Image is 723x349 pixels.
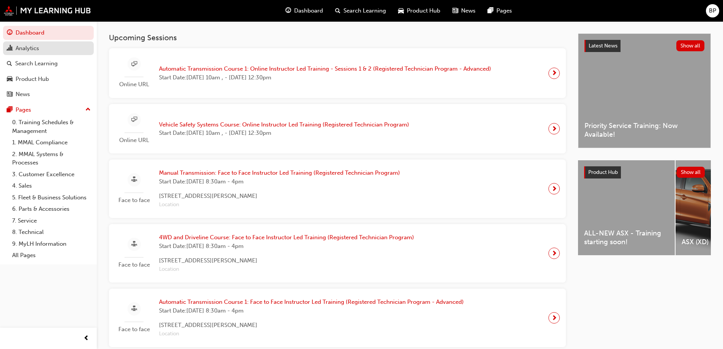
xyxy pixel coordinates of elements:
button: BP [706,4,719,17]
span: Automatic Transmission Course 1: Online Instructor Led Training - Sessions 1 & 2 (Registered Tech... [159,65,491,73]
span: pages-icon [488,6,493,16]
span: next-icon [551,313,557,323]
a: 2. MMAL Systems & Processes [9,148,94,169]
span: Location [159,330,464,338]
span: Start Date: [DATE] 8:30am - 4pm [159,242,414,251]
a: All Pages [9,250,94,261]
span: up-icon [85,105,91,115]
button: Pages [3,103,94,117]
a: ALL-NEW ASX - Training starting soon! [578,160,675,255]
span: Online URL [115,80,153,89]
span: pages-icon [7,107,13,114]
a: Search Learning [3,57,94,71]
span: next-icon [551,248,557,259]
div: Search Learning [15,59,58,68]
a: Face to faceAutomatic Transmission Course 1: Face to Face Instructor Led Training (Registered Tec... [115,295,560,341]
div: Pages [16,106,31,114]
a: pages-iconPages [482,3,518,19]
span: Pages [496,6,512,15]
a: 5. Fleet & Business Solutions [9,192,94,204]
span: 4WD and Driveline Course: Face to Face Instructor Led Training (Registered Technician Program) [159,233,414,242]
span: ALL-NEW ASX - Training starting soon! [584,229,669,246]
span: car-icon [398,6,404,16]
span: Face to face [115,196,153,205]
a: 9. MyLH Information [9,238,94,250]
span: [STREET_ADDRESS][PERSON_NAME] [159,321,464,330]
span: Start Date: [DATE] 8:30am - 4pm [159,177,400,186]
span: Online URL [115,136,153,145]
a: 0. Training Schedules & Management [9,117,94,137]
span: Start Date: [DATE] 8:30am - 4pm [159,306,464,315]
a: News [3,87,94,101]
a: 3. Customer Excellence [9,169,94,180]
a: Analytics [3,41,94,55]
a: Online URLVehicle Safety Systems Course: Online Instructor Led Training (Registered Technician Pr... [115,110,560,148]
a: Product HubShow all [584,166,705,178]
div: News [16,90,30,99]
span: [STREET_ADDRESS][PERSON_NAME] [159,192,400,201]
span: Search Learning [343,6,386,15]
a: Dashboard [3,26,94,40]
h3: Upcoming Sessions [109,33,566,42]
img: mmal [4,6,91,16]
div: Product Hub [16,75,49,84]
span: sessionType_ONLINE_URL-icon [131,115,137,125]
span: next-icon [551,183,557,194]
a: Face to faceManual Transmission: Face to Face Instructor Led Training (Registered Technician Prog... [115,166,560,212]
span: BP [709,6,716,15]
a: Latest NewsShow all [584,40,704,52]
span: Automatic Transmission Course 1: Face to Face Instructor Led Training (Registered Technician Prog... [159,298,464,306]
a: Online URLAutomatic Transmission Course 1: Online Instructor Led Training - Sessions 1 & 2 (Regis... [115,54,560,92]
a: car-iconProduct Hub [392,3,446,19]
a: Product Hub [3,72,94,86]
a: 8. Technical [9,226,94,238]
span: Start Date: [DATE] 10am , - [DATE] 12:30pm [159,129,409,137]
span: sessionType_ONLINE_URL-icon [131,60,137,69]
span: guage-icon [7,30,13,36]
span: sessionType_FACE_TO_FACE-icon [131,175,137,185]
span: Start Date: [DATE] 10am , - [DATE] 12:30pm [159,73,491,82]
span: news-icon [7,91,13,98]
div: Analytics [16,44,39,53]
span: [STREET_ADDRESS][PERSON_NAME] [159,256,414,265]
a: 4. Sales [9,180,94,192]
a: 1. MMAL Compliance [9,137,94,148]
span: guage-icon [285,6,291,16]
span: car-icon [7,76,13,83]
span: Dashboard [294,6,323,15]
span: news-icon [452,6,458,16]
span: sessionType_FACE_TO_FACE-icon [131,240,137,249]
button: Show all [677,167,705,178]
a: search-iconSearch Learning [329,3,392,19]
span: Location [159,201,400,209]
span: chart-icon [7,45,13,52]
span: Face to face [115,325,153,334]
span: Latest News [589,43,617,49]
span: Product Hub [588,169,618,175]
span: prev-icon [83,334,89,343]
a: 6. Parts & Accessories [9,203,94,215]
span: Priority Service Training: Now Available! [584,122,704,139]
button: Show all [676,40,705,51]
a: guage-iconDashboard [279,3,329,19]
a: 7. Service [9,215,94,227]
a: Face to face4WD and Driveline Course: Face to Face Instructor Led Training (Registered Technician... [115,230,560,276]
span: News [461,6,476,15]
button: DashboardAnalyticsSearch LearningProduct HubNews [3,24,94,103]
span: Manual Transmission: Face to Face Instructor Led Training (Registered Technician Program) [159,169,400,177]
span: Location [159,265,414,274]
span: sessionType_FACE_TO_FACE-icon [131,304,137,314]
a: news-iconNews [446,3,482,19]
span: search-icon [7,60,12,67]
span: Product Hub [407,6,440,15]
span: search-icon [335,6,340,16]
span: Vehicle Safety Systems Course: Online Instructor Led Training (Registered Technician Program) [159,120,409,129]
a: Latest NewsShow allPriority Service Training: Now Available! [578,33,711,148]
span: next-icon [551,68,557,79]
span: Face to face [115,261,153,269]
span: next-icon [551,123,557,134]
